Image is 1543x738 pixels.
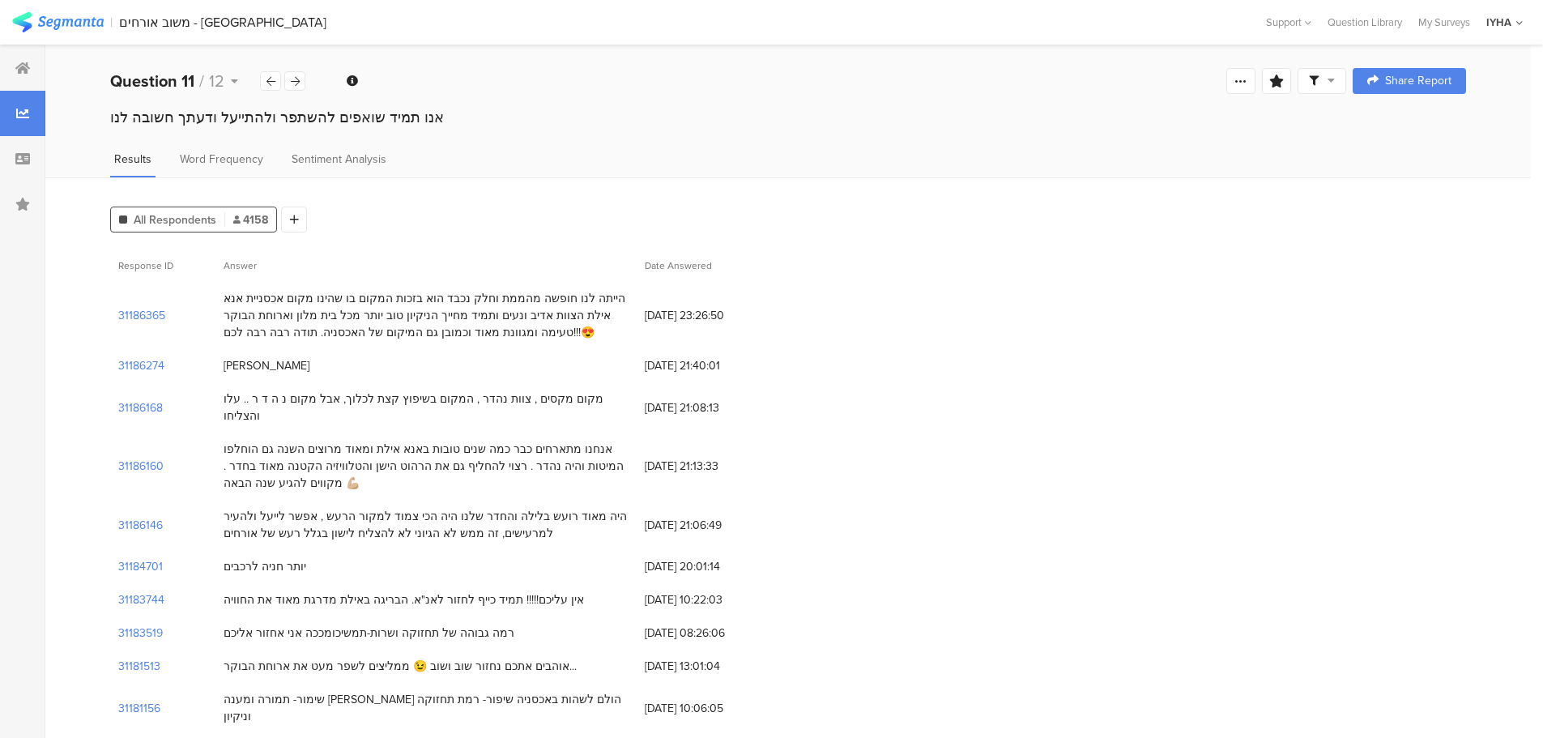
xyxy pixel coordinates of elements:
[233,211,268,228] span: 4158
[645,658,774,675] span: [DATE] 13:01:04
[118,517,163,534] section: 31186146
[645,307,774,324] span: [DATE] 23:26:50
[118,399,163,416] section: 31186168
[110,107,1466,128] div: אנו תמיד שואפים להשתפר ולהתייעל ודעתך חשובה לנו
[645,625,774,642] span: [DATE] 08:26:06
[118,307,165,324] section: 31186365
[224,591,584,608] div: אין עליכם!!!!! תמיד כייף לחזור לאנ"א. הבריגה באילת מדרגת מאוד את החוויה
[110,69,194,93] b: Question 11
[645,591,774,608] span: [DATE] 10:22:03
[12,12,104,32] img: segmanta logo
[224,508,629,542] div: היה מאוד רועש בלילה והחדר שלנו היה הכי צמוד למקור הרעש , אפשר לייעל ולהעיר למרעישים, זה ממש לא הג...
[224,558,306,575] div: יותר חניה לרכבים
[118,458,164,475] section: 31186160
[209,69,224,93] span: 12
[224,691,629,725] div: שימור- תמורה ומענה [PERSON_NAME] הולם לשהות באכסניה שיפור- רמת תחזוקה וניקיון
[119,15,326,30] div: משוב אורחים - [GEOGRAPHIC_DATA]
[1266,10,1311,35] div: Support
[224,441,629,492] div: אנחנו מתארחים כבר כמה שנים טובות באנא אילת ומאוד מרוצים השנה גם הוחלפו המיטות והיה נהדר . רצוי לה...
[224,357,309,374] div: [PERSON_NAME]
[645,558,774,575] span: [DATE] 20:01:14
[118,558,163,575] section: 31184701
[134,211,216,228] span: All Respondents
[118,700,160,717] section: 31181156
[645,258,712,273] span: Date Answered
[645,458,774,475] span: [DATE] 21:13:33
[118,625,163,642] section: 31183519
[199,69,204,93] span: /
[645,399,774,416] span: [DATE] 21:08:13
[118,591,164,608] section: 31183744
[645,517,774,534] span: [DATE] 21:06:49
[118,357,164,374] section: 31186274
[1410,15,1478,30] a: My Surveys
[224,658,577,675] div: אוהבים אתכם נחזור שוב ושוב 😉 ממליצים לשפר מעט את ארוחת הבוקר...
[645,357,774,374] span: [DATE] 21:40:01
[114,151,151,168] span: Results
[224,258,257,273] span: Answer
[224,390,629,424] div: מקום מקסים , צוות נהדר , המקום בשיפוץ קצת לכלוך, אבל מקום נ ה ד ר .. עלו והצליחו
[224,625,514,642] div: רמה גבוהה של תחזוקה ושרות-תמשיכומככה אני אחזור אליכם
[1385,75,1451,87] span: Share Report
[118,658,160,675] section: 31181513
[110,13,113,32] div: |
[118,258,173,273] span: Response ID
[292,151,386,168] span: Sentiment Analysis
[224,290,629,341] div: הייתה לנו חופשה מהממת וחלק נכבד הוא בזכות המקום בו שהינו מקום אכסניית אנא אילת הצוות אדיב ונעים ו...
[645,700,774,717] span: [DATE] 10:06:05
[180,151,263,168] span: Word Frequency
[1319,15,1410,30] a: Question Library
[1486,15,1511,30] div: IYHA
